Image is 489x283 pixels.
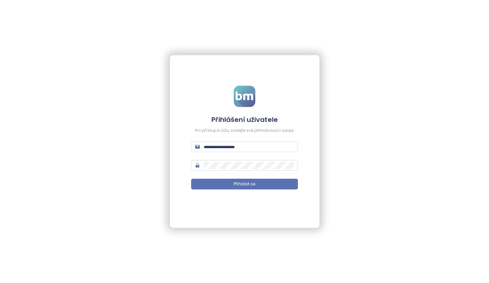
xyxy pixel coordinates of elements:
span: lock [195,163,200,168]
span: Přihlásit se [234,181,255,187]
h4: Přihlášení uživatele [191,115,298,124]
span: mail [195,144,200,149]
button: Přihlásit se [191,179,298,189]
div: Pro přístup k účtu zadejte své přihlašovací údaje. [191,128,298,134]
img: logo [234,86,255,107]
